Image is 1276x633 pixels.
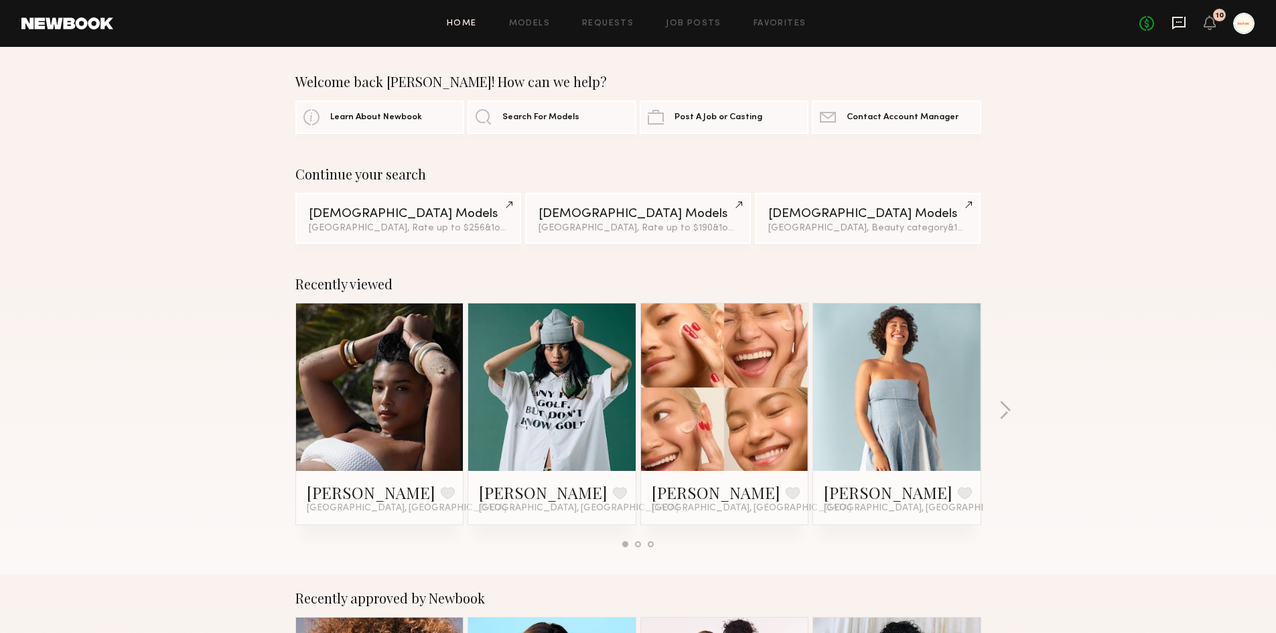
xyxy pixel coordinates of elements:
span: [GEOGRAPHIC_DATA], [GEOGRAPHIC_DATA] [824,503,1023,514]
a: Favorites [754,19,806,28]
div: Recently viewed [295,276,981,292]
a: Search For Models [468,100,636,134]
span: [GEOGRAPHIC_DATA], [GEOGRAPHIC_DATA] [479,503,679,514]
a: Job Posts [666,19,721,28]
a: [PERSON_NAME] [652,482,780,503]
a: [PERSON_NAME] [307,482,435,503]
a: [PERSON_NAME] [479,482,608,503]
a: Home [447,19,477,28]
a: [DEMOGRAPHIC_DATA] Models[GEOGRAPHIC_DATA], Beauty category&1other filter [755,193,981,244]
a: Learn About Newbook [295,100,464,134]
div: [GEOGRAPHIC_DATA], Rate up to $256 [309,224,508,233]
div: [GEOGRAPHIC_DATA], Beauty category [768,224,967,233]
span: & 1 other filter [713,224,770,232]
a: [DEMOGRAPHIC_DATA] Models[GEOGRAPHIC_DATA], Rate up to $190&1other filter [525,193,751,244]
div: 10 [1216,12,1224,19]
span: Post A Job or Casting [675,113,762,122]
a: Post A Job or Casting [640,100,808,134]
a: [DEMOGRAPHIC_DATA] Models[GEOGRAPHIC_DATA], Rate up to $256&1other filter [295,193,521,244]
div: [DEMOGRAPHIC_DATA] Models [309,208,508,220]
a: Requests [582,19,634,28]
span: [GEOGRAPHIC_DATA], [GEOGRAPHIC_DATA] [652,503,851,514]
span: & 1 other filter [485,224,543,232]
span: Contact Account Manager [847,113,959,122]
div: [GEOGRAPHIC_DATA], Rate up to $190 [539,224,737,233]
span: Learn About Newbook [330,113,422,122]
a: Contact Account Manager [812,100,981,134]
span: & 1 other filter [948,224,1005,232]
div: [DEMOGRAPHIC_DATA] Models [539,208,737,220]
a: Models [509,19,550,28]
div: [DEMOGRAPHIC_DATA] Models [768,208,967,220]
div: Recently approved by Newbook [295,590,981,606]
span: [GEOGRAPHIC_DATA], [GEOGRAPHIC_DATA] [307,503,506,514]
div: Continue your search [295,166,981,182]
a: [PERSON_NAME] [824,482,952,503]
span: Search For Models [502,113,579,122]
div: Welcome back [PERSON_NAME]! How can we help? [295,74,981,90]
